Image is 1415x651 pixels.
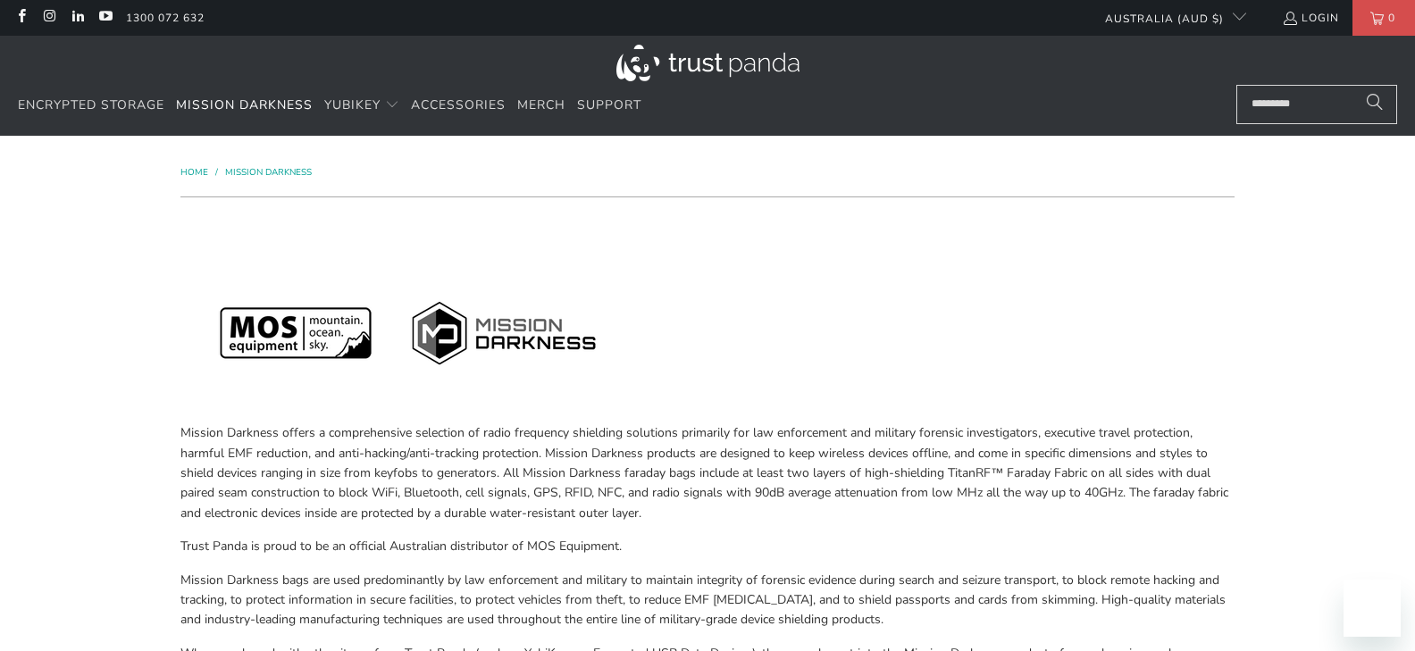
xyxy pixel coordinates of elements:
button: Search [1352,85,1397,124]
a: Trust Panda Australia on Instagram [41,11,56,25]
span: Support [577,96,641,113]
iframe: Button to launch messaging window [1344,580,1401,637]
summary: YubiKey [324,85,399,127]
p: Mission Darkness bags are used predominantly by law enforcement and military to maintain integrit... [180,571,1235,630]
a: 1300 072 632 [126,8,205,28]
a: Trust Panda Australia on LinkedIn [70,11,85,25]
span: / [215,166,218,179]
a: Trust Panda Australia on YouTube [97,11,113,25]
span: Home [180,166,208,179]
a: Mission Darkness [225,166,312,179]
a: Login [1282,8,1339,28]
p: Trust Panda is proud to be an official Australian distributor of MOS Equipment. [180,537,1235,556]
a: Home [180,166,211,179]
a: Accessories [411,85,506,127]
a: Support [577,85,641,127]
a: Trust Panda Australia on Facebook [13,11,29,25]
span: YubiKey [324,96,381,113]
span: Accessories [411,96,506,113]
nav: Translation missing: en.navigation.header.main_nav [18,85,641,127]
a: Mission Darkness [176,85,313,127]
a: Merch [517,85,565,127]
span: Merch [517,96,565,113]
span: Mission Darkness [176,96,313,113]
span: Encrypted Storage [18,96,164,113]
input: Search... [1236,85,1397,124]
img: Trust Panda Australia [616,45,800,81]
p: Mission Darkness offers a comprehensive selection of radio frequency shielding solutions primaril... [180,423,1235,523]
a: Encrypted Storage [18,85,164,127]
span: radio signals with 90dB average attenuation from low MHz all the way up to 40GHz [652,484,1123,501]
